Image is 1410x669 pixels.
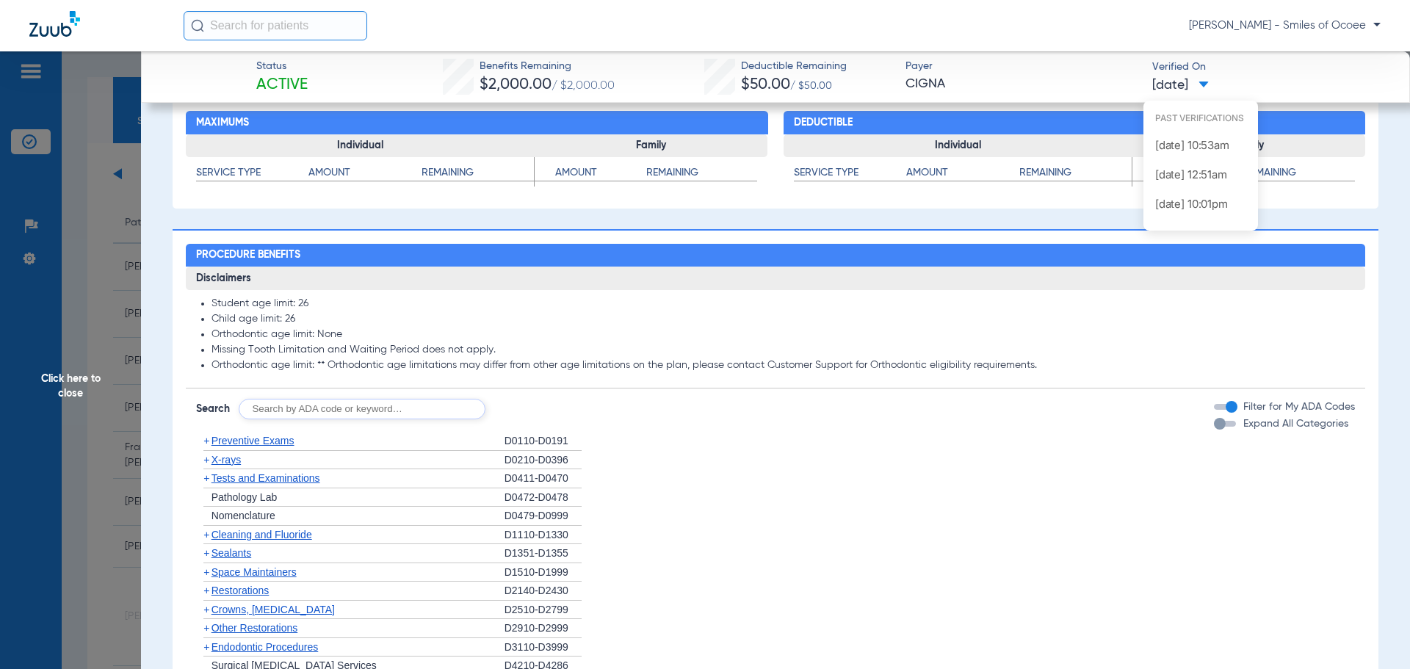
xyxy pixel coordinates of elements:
[1143,112,1258,131] span: Past Verifications
[1143,131,1258,160] label: [DATE] 10:53AM
[1143,189,1258,219] label: [DATE] 10:01PM
[1143,160,1258,189] label: [DATE] 12:51AM
[1337,599,1410,669] iframe: Chat Widget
